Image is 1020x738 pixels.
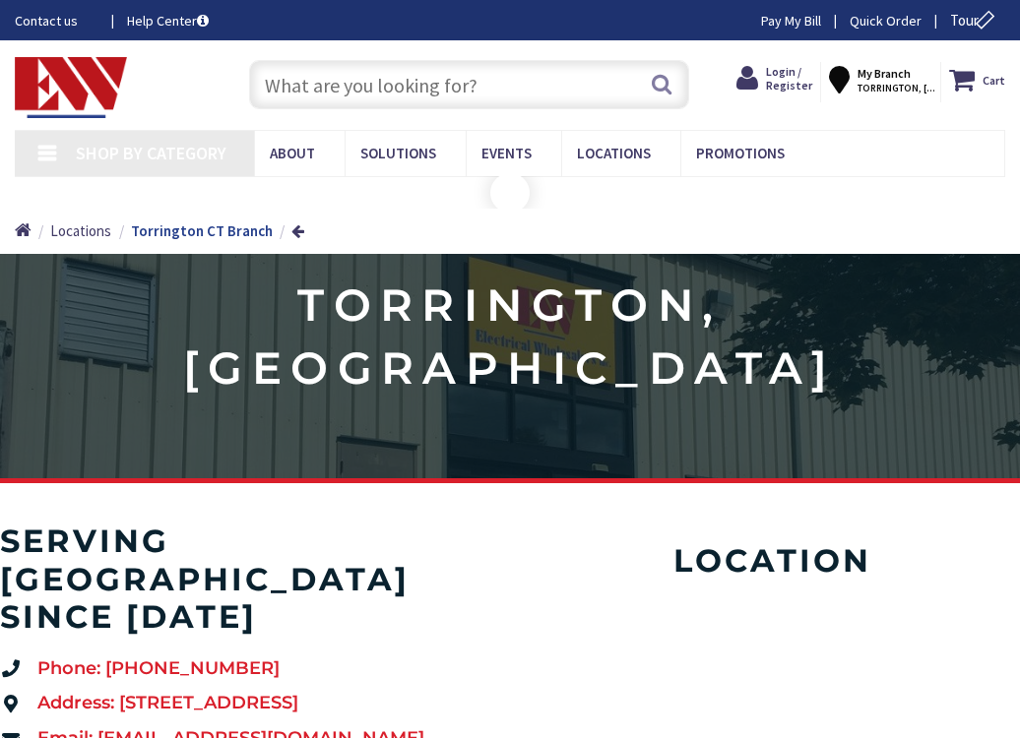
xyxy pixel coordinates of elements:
[32,691,298,716] span: Address: [STREET_ADDRESS]
[736,62,812,95] a: Login / Register
[270,144,315,162] span: About
[360,144,436,162] span: Solutions
[950,11,1000,30] span: Tour
[50,221,111,240] span: Locations
[949,62,1005,97] a: Cart
[249,60,689,109] input: What are you looking for?
[32,656,280,682] span: Phone: [PHONE_NUMBER]
[761,11,821,31] a: Pay My Bill
[15,11,96,31] a: Contact us
[577,144,651,162] span: Locations
[50,220,111,241] a: Locations
[127,11,209,31] a: Help Center
[858,66,911,81] strong: My Branch
[76,142,226,164] span: Shop By Category
[850,11,922,31] a: Quick Order
[858,82,941,94] span: TORRINGTON, [GEOGRAPHIC_DATA]
[983,62,1005,97] strong: Cart
[696,144,785,162] span: Promotions
[481,144,532,162] span: Events
[131,221,273,240] strong: Torrington CT Branch
[15,57,127,118] img: Electrical Wholesalers, Inc.
[829,62,932,97] div: My Branch TORRINGTON, [GEOGRAPHIC_DATA]
[549,542,996,580] h4: Location
[766,64,812,92] span: Login / Register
